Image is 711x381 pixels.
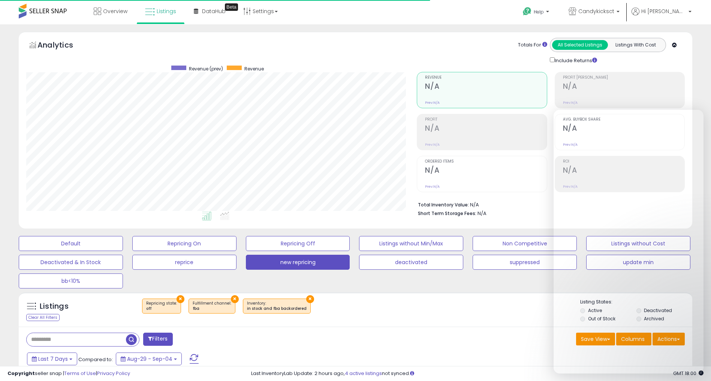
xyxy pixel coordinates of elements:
[359,255,463,270] button: deactivated
[7,370,35,377] strong: Copyright
[473,255,577,270] button: suppressed
[127,355,172,363] span: Aug-29 - Sep-04
[37,40,88,52] h5: Analytics
[359,236,463,251] button: Listings without Min/Max
[425,76,546,80] span: Revenue
[517,1,557,24] a: Help
[247,306,307,311] div: in stock and fba backordered
[522,7,532,16] i: Get Help
[563,100,578,105] small: Prev: N/A
[177,295,184,303] button: ×
[225,3,238,11] div: Tooltip anchor
[534,9,544,15] span: Help
[38,355,68,363] span: Last 7 Days
[425,100,440,105] small: Prev: N/A
[418,202,469,208] b: Total Inventory Value:
[425,184,440,189] small: Prev: N/A
[7,370,130,377] div: seller snap | |
[425,166,546,176] h2: N/A
[554,110,704,374] iframe: Intercom live chat
[146,306,177,311] div: off
[425,82,546,92] h2: N/A
[518,42,547,49] div: Totals For
[246,236,350,251] button: Repricing Off
[64,370,96,377] a: Terms of Use
[244,66,264,72] span: Revenue
[19,273,123,288] button: bb<10%
[641,7,686,15] span: Hi [PERSON_NAME]
[26,314,60,321] div: Clear All Filters
[202,7,226,15] span: DataHub
[193,300,231,312] span: Fulfillment channel :
[418,210,476,217] b: Short Term Storage Fees:
[425,124,546,134] h2: N/A
[27,353,77,365] button: Last 7 Days
[19,255,123,270] button: Deactivated & In Stock
[477,210,486,217] span: N/A
[189,66,223,72] span: Revenue (prev)
[345,370,382,377] a: 4 active listings
[247,300,307,312] span: Inventory :
[418,200,679,209] li: N/A
[608,40,663,50] button: Listings With Cost
[97,370,130,377] a: Privacy Policy
[143,333,172,346] button: Filters
[116,353,182,365] button: Aug-29 - Sep-04
[632,7,692,24] a: Hi [PERSON_NAME]
[563,82,684,92] h2: N/A
[425,142,440,147] small: Prev: N/A
[132,255,237,270] button: reprice
[78,356,113,363] span: Compared to:
[425,118,546,122] span: Profit
[193,306,231,311] div: fba
[563,76,684,80] span: Profit [PERSON_NAME]
[40,301,69,312] h5: Listings
[146,300,177,312] span: Repricing state :
[103,7,127,15] span: Overview
[246,255,350,270] button: new repricing
[473,236,577,251] button: Non Competitive
[306,295,314,303] button: ×
[425,160,546,164] span: Ordered Items
[552,40,608,50] button: All Selected Listings
[578,7,614,15] span: Candykicksct
[251,370,704,377] div: Last InventoryLab Update: 2 hours ago, not synced.
[544,56,606,64] div: Include Returns
[157,7,176,15] span: Listings
[231,295,239,303] button: ×
[132,236,237,251] button: Repricing On
[19,236,123,251] button: Default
